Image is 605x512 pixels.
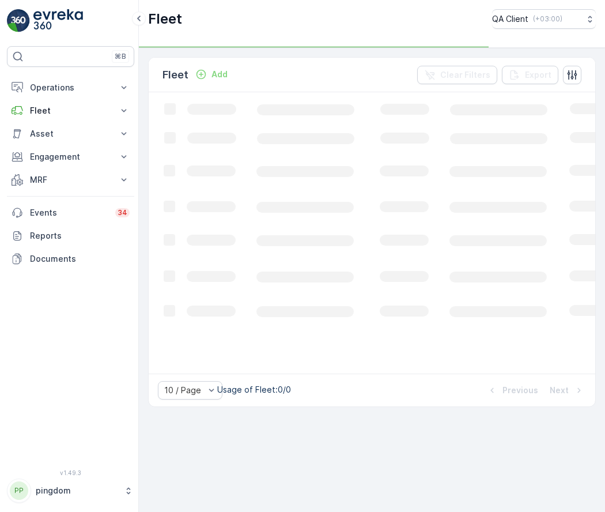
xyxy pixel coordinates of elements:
[7,122,134,145] button: Asset
[36,485,118,496] p: pingdom
[502,385,538,396] p: Previous
[211,69,228,80] p: Add
[7,99,134,122] button: Fleet
[7,201,134,224] a: Events34
[30,174,111,186] p: MRF
[118,208,127,217] p: 34
[7,469,134,476] span: v 1.49.3
[417,66,497,84] button: Clear Filters
[10,481,28,500] div: PP
[7,9,30,32] img: logo
[30,207,108,219] p: Events
[525,69,551,81] p: Export
[162,67,188,83] p: Fleet
[7,479,134,503] button: PPpingdom
[30,253,130,265] p: Documents
[440,69,490,81] p: Clear Filters
[30,230,130,242] p: Reports
[7,76,134,99] button: Operations
[533,14,562,24] p: ( +03:00 )
[7,247,134,270] a: Documents
[7,145,134,168] button: Engagement
[492,13,528,25] p: QA Client
[30,128,111,140] p: Asset
[191,67,232,81] button: Add
[7,168,134,191] button: MRF
[492,9,596,29] button: QA Client(+03:00)
[549,383,586,397] button: Next
[115,52,126,61] p: ⌘B
[148,10,182,28] p: Fleet
[217,384,291,396] p: Usage of Fleet : 0/0
[30,151,111,163] p: Engagement
[33,9,83,32] img: logo_light-DOdMpM7g.png
[502,66,558,84] button: Export
[485,383,539,397] button: Previous
[7,224,134,247] a: Reports
[550,385,569,396] p: Next
[30,105,111,116] p: Fleet
[30,82,111,93] p: Operations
